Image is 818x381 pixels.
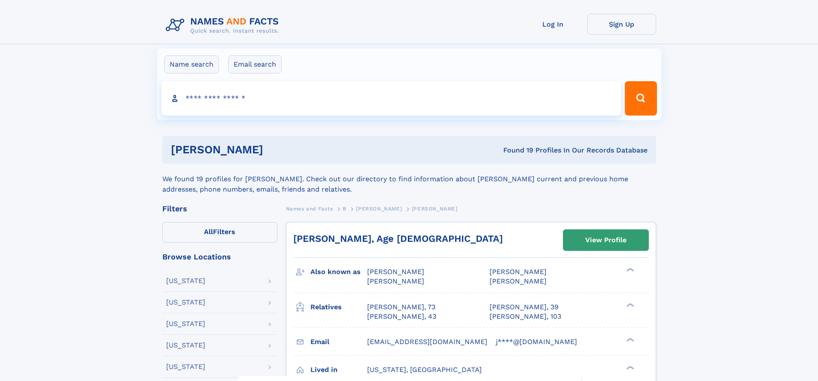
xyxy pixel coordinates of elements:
[624,365,635,370] div: ❯
[162,222,277,243] label: Filters
[162,205,277,213] div: Filters
[519,14,587,35] a: Log In
[367,312,436,321] a: [PERSON_NAME], 43
[166,342,205,349] div: [US_STATE]
[367,268,424,276] span: [PERSON_NAME]
[310,363,367,377] h3: Lived in
[490,302,559,312] a: [PERSON_NAME], 39
[293,233,503,244] a: [PERSON_NAME], Age [DEMOGRAPHIC_DATA]
[367,366,482,374] span: [US_STATE], [GEOGRAPHIC_DATA]
[587,14,656,35] a: Sign Up
[356,203,402,214] a: [PERSON_NAME]
[228,55,282,73] label: Email search
[166,363,205,370] div: [US_STATE]
[367,277,424,285] span: [PERSON_NAME]
[563,230,648,250] a: View Profile
[166,299,205,306] div: [US_STATE]
[166,277,205,284] div: [US_STATE]
[585,230,626,250] div: View Profile
[625,81,657,116] button: Search Button
[490,312,561,321] a: [PERSON_NAME], 103
[162,164,656,195] div: We found 19 profiles for [PERSON_NAME]. Check out our directory to find information about [PERSON...
[490,277,547,285] span: [PERSON_NAME]
[490,268,547,276] span: [PERSON_NAME]
[171,144,383,155] h1: [PERSON_NAME]
[383,146,648,155] div: Found 19 Profiles In Our Records Database
[162,253,277,261] div: Browse Locations
[162,14,286,37] img: Logo Names and Facts
[161,81,621,116] input: search input
[286,203,333,214] a: Names and Facts
[624,302,635,308] div: ❯
[624,337,635,342] div: ❯
[624,267,635,273] div: ❯
[310,335,367,349] h3: Email
[367,338,487,346] span: [EMAIL_ADDRESS][DOMAIN_NAME]
[343,206,347,212] span: B
[343,203,347,214] a: B
[204,228,213,236] span: All
[356,206,402,212] span: [PERSON_NAME]
[166,320,205,327] div: [US_STATE]
[367,302,435,312] a: [PERSON_NAME], 73
[164,55,219,73] label: Name search
[310,300,367,314] h3: Relatives
[412,206,458,212] span: [PERSON_NAME]
[310,265,367,279] h3: Also known as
